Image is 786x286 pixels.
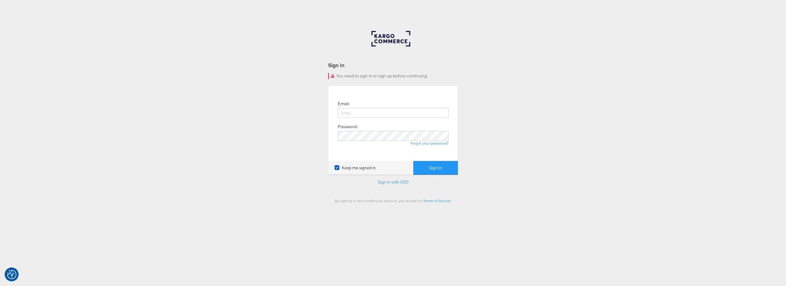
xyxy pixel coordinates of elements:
a: Terms of Service [424,198,451,203]
label: Email: [338,101,349,107]
img: Revisit consent button [7,270,16,279]
a: Sign in with SSO [378,179,409,185]
button: Sign In [413,161,458,175]
div: You need to sign in or sign up before continuing. [328,73,458,79]
button: Consent Preferences [7,270,16,279]
input: Email [338,108,449,118]
div: By signing in and creating an account, you accept our . [328,198,458,203]
label: Keep me signed in [335,165,376,171]
a: Forgot your password? [411,141,449,145]
label: Password: [338,124,358,130]
div: Sign In [328,62,458,69]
